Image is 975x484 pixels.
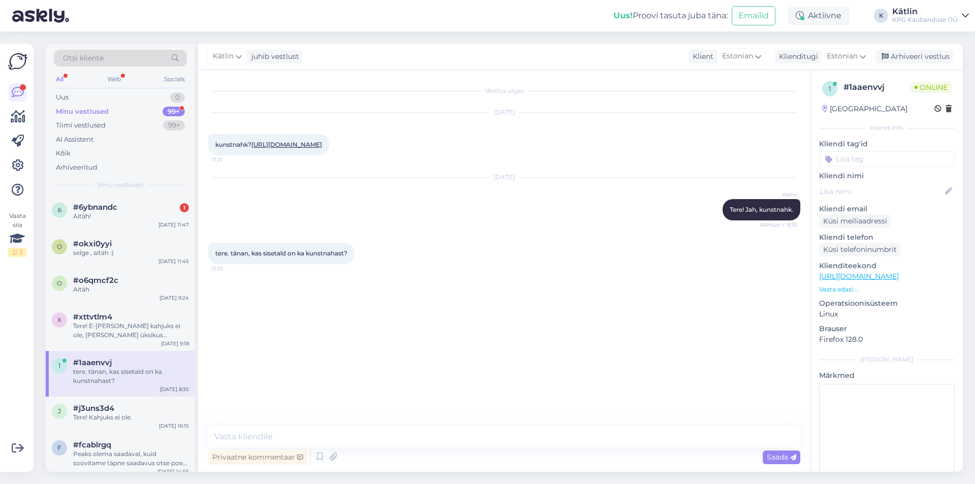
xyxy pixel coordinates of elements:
[819,214,891,228] div: Küsi meiliaadressi
[8,52,27,71] img: Askly Logo
[827,51,858,62] span: Estonian
[159,422,189,430] div: [DATE] 16:15
[58,407,61,415] span: j
[775,51,818,62] div: Klienditugi
[56,107,109,117] div: Minu vestlused
[180,203,189,212] div: 1
[613,10,728,22] div: Proovi tasuta juba täna:
[158,257,189,265] div: [DATE] 11:45
[819,272,899,281] a: [URL][DOMAIN_NAME]
[208,86,800,95] div: Vestlus algas
[911,82,952,93] span: Online
[58,206,61,214] span: 6
[73,449,189,468] div: Peaks olema saadaval, kuid soovitame täpne saadavus otse poest üle uurida, kaupluse number on 555...
[163,120,185,131] div: 99+
[56,135,93,145] div: AI Assistent
[819,232,955,243] p: Kliendi telefon
[251,141,322,148] a: [URL][DOMAIN_NAME]
[73,203,117,212] span: #6ybnandc
[875,50,954,63] div: Arhiveeri vestlus
[57,316,61,324] span: x
[819,298,955,309] p: Operatsioonisüsteem
[73,312,112,321] span: #xttvtlm4
[819,334,955,345] p: Firefox 128.0
[819,243,901,256] div: Küsi telefoninumbrit
[73,321,189,340] div: Tere! E-[PERSON_NAME] kahjuks ei ole, [PERSON_NAME] üksikus kaupluses võib veel [PERSON_NAME].
[819,355,955,364] div: [PERSON_NAME]
[157,468,189,475] div: [DATE] 14:55
[213,51,234,62] span: Kätlin
[819,139,955,149] p: Kliendi tag'id
[56,120,106,131] div: Tiimi vestlused
[788,7,850,25] div: Aktiivne
[208,450,307,464] div: Privaatne kommentaar
[689,51,713,62] div: Klient
[97,180,143,189] span: Minu vestlused
[874,9,888,23] div: K
[819,261,955,271] p: Klienditeekond
[843,81,911,93] div: # 1aaenvvj
[57,243,62,250] span: o
[73,276,118,285] span: #o6qmcf2c
[722,51,753,62] span: Estonian
[170,92,185,103] div: 0
[819,285,955,294] p: Vaata edasi ...
[759,191,797,199] span: Kätlin
[73,404,114,413] span: #j3uns3d4
[819,171,955,181] p: Kliendi nimi
[829,85,831,92] span: 1
[819,204,955,214] p: Kliendi email
[208,108,800,117] div: [DATE]
[56,92,69,103] div: Uus
[767,453,796,462] span: Saada
[892,16,958,24] div: KPG Kaubanduse OÜ
[73,367,189,385] div: tere. tänan, kas sisetald on ka kunstnahast?
[73,413,189,422] div: Tere! Kahjuks ei ole.
[105,73,123,86] div: Web
[208,173,800,182] div: [DATE]
[8,248,26,257] div: 2 / 3
[73,212,189,221] div: Aitäh!
[215,141,322,148] span: kunstnahk?
[892,8,969,24] a: KätlinKPG Kaubanduse OÜ
[732,6,775,25] button: Emailid
[211,156,249,164] span: 17:21
[63,53,104,63] span: Otsi kliente
[730,206,793,213] span: Tere! Jah, kunstnahk.
[162,107,185,117] div: 99+
[162,73,187,86] div: Socials
[73,358,112,367] span: #1aaenvvj
[613,11,633,20] b: Uus!
[247,51,299,62] div: juhib vestlust
[819,151,955,167] input: Lisa tag
[8,211,26,257] div: Vaata siia
[211,265,249,272] span: 12:32
[54,73,66,86] div: All
[73,239,112,248] span: #okxi0yyi
[215,249,347,257] span: tere. tänan, kas sisetald on ka kunstnahast?
[159,294,189,302] div: [DATE] 9:24
[819,324,955,334] p: Brauser
[819,370,955,381] p: Märkmed
[892,8,958,16] div: Kätlin
[819,123,955,133] div: Kliendi info
[820,186,943,197] input: Lisa nimi
[73,285,189,294] div: Aitäh
[58,362,60,369] span: 1
[57,444,61,451] span: f
[56,148,71,158] div: Kõik
[161,340,189,347] div: [DATE] 9:18
[160,385,189,393] div: [DATE] 8:35
[73,440,111,449] span: #fcablrgq
[73,248,189,257] div: selge , aitäh :)
[819,309,955,319] p: Linux
[57,279,62,287] span: o
[822,104,907,114] div: [GEOGRAPHIC_DATA]
[759,221,797,229] span: Nähtud ✓ 8:35
[158,221,189,229] div: [DATE] 11:47
[56,163,97,173] div: Arhiveeritud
